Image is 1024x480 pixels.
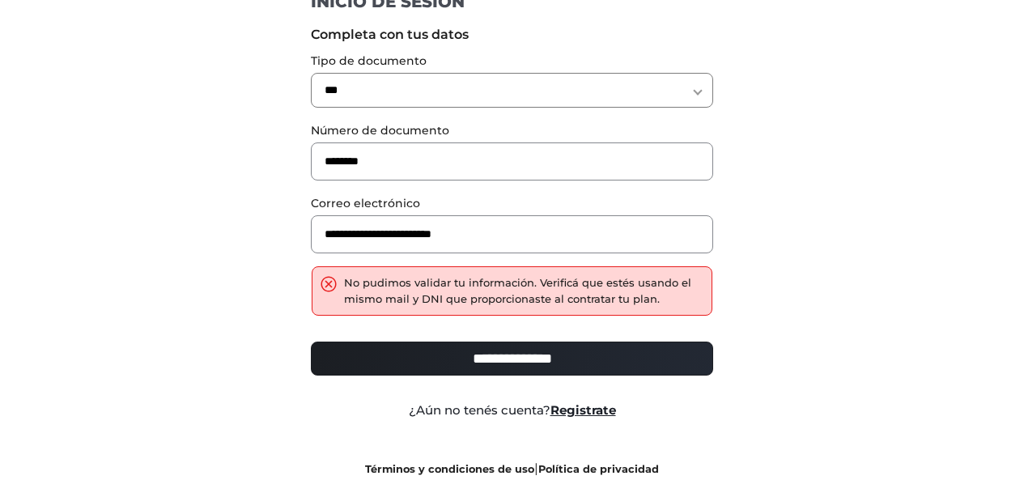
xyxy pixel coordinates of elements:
[550,402,616,418] a: Registrate
[311,53,713,70] label: Tipo de documento
[311,25,713,45] label: Completa con tus datos
[538,463,659,475] a: Política de privacidad
[311,122,713,139] label: Número de documento
[365,463,534,475] a: Términos y condiciones de uso
[299,401,725,420] div: ¿Aún no tenés cuenta?
[344,275,703,307] div: No pudimos validar tu información. Verificá que estés usando el mismo mail y DNI que proporcionas...
[311,195,713,212] label: Correo electrónico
